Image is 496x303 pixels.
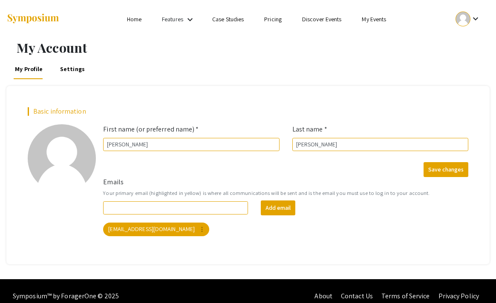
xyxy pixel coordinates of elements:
h2: Basic information [28,107,468,115]
a: Privacy Policy [438,292,479,300]
button: Save changes [424,162,468,177]
small: Your primary email (highlighted in yellow) is where all communications will be sent and is the em... [103,189,468,197]
mat-chip: [EMAIL_ADDRESS][DOMAIN_NAME] [103,223,209,236]
mat-chip-list: Your emails [103,221,468,238]
a: Home [127,15,141,23]
a: Discover Events [302,15,342,23]
button: Add email [261,200,295,215]
a: Features [162,15,183,23]
app-email-chip: Your primary email [101,221,211,238]
a: About [314,292,332,300]
img: Symposium by ForagerOne [6,13,60,25]
a: My Profile [14,59,44,79]
label: Emails [103,177,124,187]
h1: My Account [17,40,490,55]
a: Pricing [264,15,282,23]
iframe: Chat [6,265,36,297]
a: Terms of Service [381,292,430,300]
label: Last name * [292,124,327,134]
mat-icon: Expand Features list [185,14,195,25]
button: Expand account dropdown [447,9,490,29]
a: Settings [59,59,86,79]
a: My Events [362,15,386,23]
mat-icon: more_vert [198,226,206,233]
a: Case Studies [212,15,244,23]
mat-icon: Expand account dropdown [470,14,481,24]
label: First name (or preferred name) * [103,124,199,134]
a: Contact Us [341,292,373,300]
